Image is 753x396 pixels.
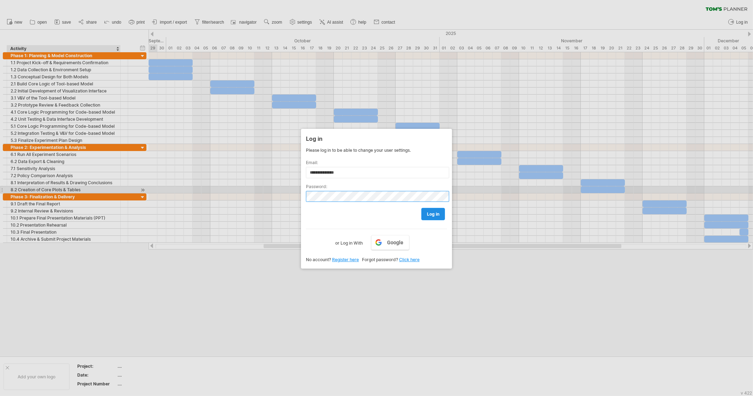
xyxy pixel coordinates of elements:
span: log in [427,211,439,217]
a: Click here [399,257,420,262]
label: Password: [306,184,447,189]
span: No account? [306,257,331,262]
div: Log in [306,132,447,145]
span: Google [387,240,403,245]
a: Register here [332,257,359,262]
a: Google [371,235,409,250]
div: Please log in to be able to change your user settings. [306,148,447,153]
label: or Log in With [335,235,363,247]
label: Email: [306,160,447,165]
a: log in [421,208,445,220]
span: Forgot password? [362,257,398,262]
